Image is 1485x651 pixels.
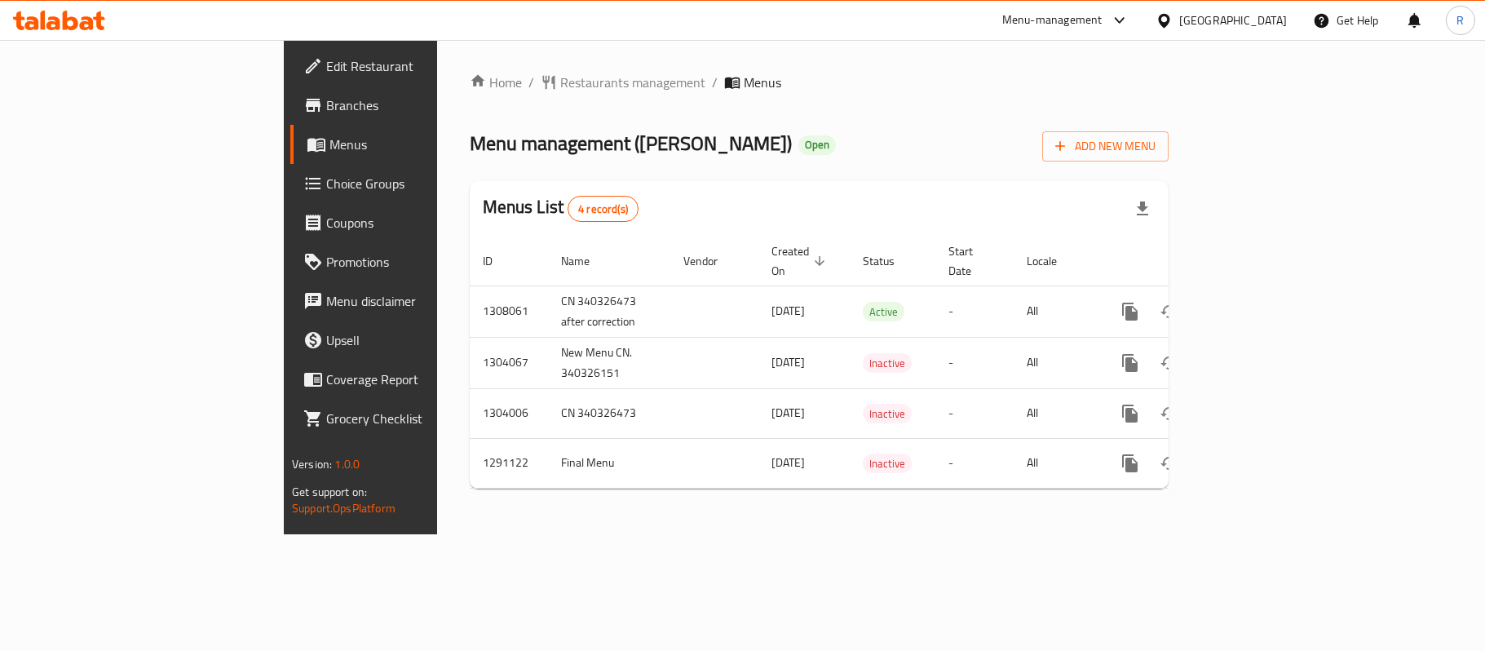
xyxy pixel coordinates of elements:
div: Inactive [863,454,912,473]
li: / [712,73,718,92]
span: 1.0.0 [334,454,360,475]
div: Export file [1123,189,1162,228]
td: All [1014,388,1098,438]
span: Upsell [326,330,519,350]
td: - [935,438,1014,488]
td: - [935,337,1014,388]
a: Edit Restaurant [290,46,532,86]
span: Menus [329,135,519,154]
a: Grocery Checklist [290,399,532,438]
span: [DATE] [771,402,805,423]
td: All [1014,337,1098,388]
span: Created On [771,241,830,281]
td: All [1014,438,1098,488]
a: Restaurants management [541,73,705,92]
span: Status [863,251,916,271]
div: Menu-management [1002,11,1103,30]
button: more [1111,343,1150,383]
div: Open [798,135,836,155]
nav: breadcrumb [470,73,1169,92]
span: Start Date [948,241,994,281]
button: more [1111,394,1150,433]
span: Active [863,303,904,321]
a: Branches [290,86,532,125]
span: Menu disclaimer [326,291,519,311]
a: Upsell [290,321,532,360]
th: Actions [1098,237,1280,286]
a: Coverage Report [290,360,532,399]
span: Inactive [863,454,912,473]
span: Menu management ( [PERSON_NAME] ) [470,125,792,162]
span: 4 record(s) [568,201,638,217]
button: Add New Menu [1042,131,1169,162]
td: New Menu CN. 340326151 [548,337,670,388]
span: Inactive [863,405,912,423]
span: Coverage Report [326,370,519,389]
span: Branches [326,95,519,115]
span: [DATE] [771,352,805,373]
a: Promotions [290,242,532,281]
span: Menus [744,73,781,92]
span: Inactive [863,354,912,373]
span: Edit Restaurant [326,56,519,76]
span: R [1456,11,1464,29]
span: Name [561,251,611,271]
td: - [935,388,1014,438]
span: ID [483,251,514,271]
button: Change Status [1150,292,1189,331]
td: All [1014,286,1098,337]
span: Coupons [326,213,519,232]
span: Grocery Checklist [326,409,519,428]
span: Vendor [683,251,739,271]
td: Final Menu [548,438,670,488]
span: Get support on: [292,481,367,503]
button: Change Status [1150,394,1189,433]
a: Menu disclaimer [290,281,532,321]
a: Choice Groups [290,164,532,203]
button: Change Status [1150,444,1189,483]
a: Menus [290,125,532,164]
span: [DATE] [771,300,805,321]
span: Add New Menu [1055,136,1156,157]
div: Inactive [863,353,912,373]
span: Version: [292,454,332,475]
span: [DATE] [771,452,805,473]
a: Support.OpsPlatform [292,498,396,519]
td: CN 340326473 after correction [548,286,670,337]
span: Restaurants management [560,73,705,92]
td: - [935,286,1014,337]
div: Total records count [568,196,639,222]
span: Promotions [326,252,519,272]
button: more [1111,292,1150,331]
span: Open [798,138,836,152]
button: more [1111,444,1150,483]
span: Locale [1027,251,1078,271]
a: Coupons [290,203,532,242]
h2: Menus List [483,195,639,222]
td: CN 340326473 [548,388,670,438]
span: Choice Groups [326,174,519,193]
table: enhanced table [470,237,1280,489]
div: [GEOGRAPHIC_DATA] [1179,11,1287,29]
